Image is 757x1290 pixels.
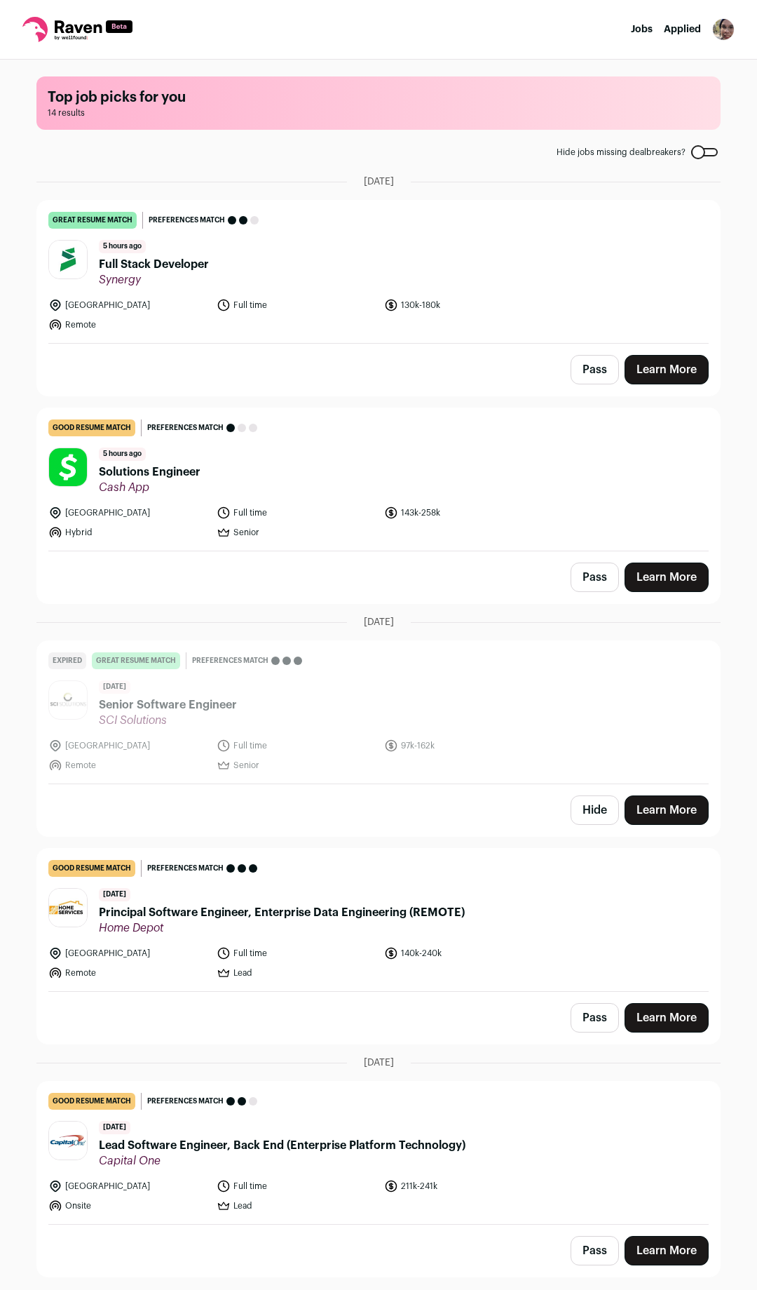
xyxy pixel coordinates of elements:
[49,448,87,486] img: b521a6efe55bbe3da8a8011ed43ea494865de7bdd6044caaf7d97ac725116385.png
[384,739,544,753] li: 97k-162k
[99,240,146,253] span: 5 hours ago
[99,481,200,495] span: Cash App
[217,525,376,539] li: Senior
[99,904,465,921] span: Principal Software Engineer, Enterprise Data Engineering (REMOTE)
[99,1154,465,1168] span: Capital One
[625,1236,709,1265] a: Learn More
[49,1122,87,1160] img: 24b4cd1a14005e1eb0453b1a75ab48f7ab5ae425408ff78ab99c55fada566dcb.jpg
[557,147,686,158] span: Hide jobs missing dealbreakers?
[49,889,87,927] img: b19a57a6c75b3c8b5b7ed0dac4746bee61d00479f95ee46018fec310dc2ae26e.jpg
[92,652,180,669] div: great resume match
[147,1094,224,1108] span: Preferences match
[571,563,619,592] button: Pass
[631,25,653,34] a: Jobs
[48,506,208,520] li: [GEOGRAPHIC_DATA]
[217,966,376,980] li: Lead
[217,1199,376,1213] li: Lead
[37,408,720,551] a: good resume match Preferences match 5 hours ago Solutions Engineer Cash App [GEOGRAPHIC_DATA] Ful...
[217,739,376,753] li: Full time
[48,758,208,772] li: Remote
[149,213,225,227] span: Preferences match
[712,18,735,41] img: 12985765-medium_jpg
[571,795,619,825] button: Hide
[99,464,200,481] span: Solutions Engineer
[99,921,465,935] span: Home Depot
[217,758,376,772] li: Senior
[217,298,376,312] li: Full time
[625,563,709,592] a: Learn More
[37,849,720,991] a: good resume match Preferences match [DATE] Principal Software Engineer, Enterprise Data Engineeri...
[625,1003,709,1033] a: Learn More
[48,419,135,436] div: good resume match
[99,888,130,901] span: [DATE]
[571,355,619,384] button: Pass
[99,273,209,287] span: Synergy
[712,18,735,41] button: Open dropdown
[147,861,224,875] span: Preferences match
[49,691,87,710] img: 75808a47e997fa41f18b2dbb380cc8909b5ca2d2bd4b97e2ba7cc56fe568ddad.jpg
[48,525,208,539] li: Hybrid
[48,966,208,980] li: Remote
[192,654,268,668] span: Preferences match
[48,1179,208,1193] li: [GEOGRAPHIC_DATA]
[49,241,87,278] img: 8222cb0a0d02254238a2aaeed9b7372b28b1b5603bdd3501a1f5289d2ebba6af.jpg
[384,298,544,312] li: 130k-180k
[217,1179,376,1193] li: Full time
[48,298,208,312] li: [GEOGRAPHIC_DATA]
[48,88,709,107] h1: Top job picks for you
[571,1003,619,1033] button: Pass
[364,615,394,629] span: [DATE]
[384,506,544,520] li: 143k-258k
[37,641,720,784] a: Expired great resume match Preferences match [DATE] Senior Software Engineer SCI Solutions [GEOGR...
[99,713,237,727] span: SCI Solutions
[625,355,709,384] a: Learn More
[48,1093,135,1110] div: good resume match
[384,1179,544,1193] li: 211k-241k
[48,318,208,332] li: Remote
[217,946,376,960] li: Full time
[48,946,208,960] li: [GEOGRAPHIC_DATA]
[364,175,394,189] span: [DATE]
[48,739,208,753] li: [GEOGRAPHIC_DATA]
[384,946,544,960] li: 140k-240k
[48,652,86,669] div: Expired
[48,860,135,877] div: good resume match
[571,1236,619,1265] button: Pass
[37,201,720,343] a: great resume match Preferences match 5 hours ago Full Stack Developer Synergy [GEOGRAPHIC_DATA] F...
[99,697,237,713] span: Senior Software Engineer
[37,1082,720,1224] a: good resume match Preferences match [DATE] Lead Software Engineer, Back End (Enterprise Platform ...
[625,795,709,825] a: Learn More
[147,421,224,435] span: Preferences match
[99,680,130,694] span: [DATE]
[664,25,701,34] a: Applied
[48,107,709,119] span: 14 results
[99,448,146,461] span: 5 hours ago
[99,256,209,273] span: Full Stack Developer
[217,506,376,520] li: Full time
[364,1056,394,1070] span: [DATE]
[99,1121,130,1134] span: [DATE]
[48,212,137,229] div: great resume match
[99,1137,465,1154] span: Lead Software Engineer, Back End (Enterprise Platform Technology)
[48,1199,208,1213] li: Onsite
